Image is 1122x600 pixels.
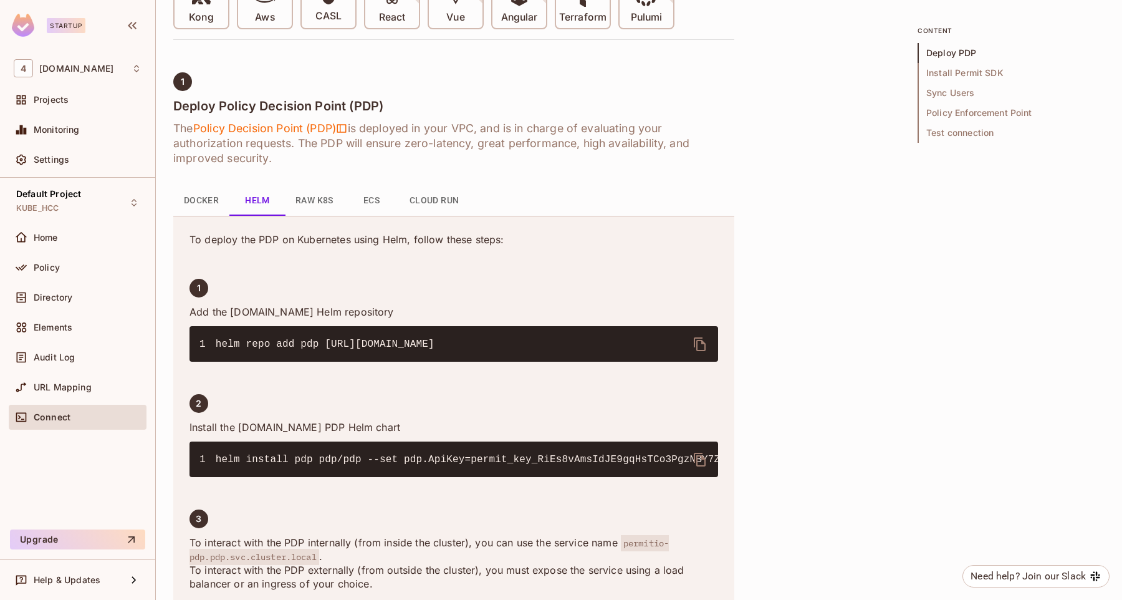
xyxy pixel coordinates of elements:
span: 3 [196,514,201,524]
span: Audit Log [34,352,75,362]
span: Projects [34,95,69,105]
p: Terraform [559,11,607,24]
p: To interact with the PDP internally (from inside the cluster), you can use the service name . To ... [189,536,718,591]
span: Install Permit SDK [918,63,1105,83]
button: Raw K8s [285,186,343,216]
span: Policy Enforcement Point [918,103,1105,123]
p: CASL [315,10,342,22]
p: content [918,26,1105,36]
h6: The is deployed in your VPC, and is in charge of evaluating your authorization requests. The PDP ... [173,121,734,166]
span: Test connection [918,123,1105,143]
img: SReyMgAAAABJRU5ErkJggg== [12,14,34,37]
span: Sync Users [918,83,1105,103]
span: URL Mapping [34,382,92,392]
button: Cloud Run [400,186,469,216]
button: delete [685,445,715,475]
span: Default Project [16,189,81,199]
span: 1 [199,452,216,467]
span: permitio-pdp.pdp.svc.cluster.local [189,535,669,565]
p: To deploy the PDP on Kubernetes using Helm, follow these steps: [189,233,718,246]
p: Angular [501,11,538,24]
button: Helm [229,186,285,216]
span: Elements [34,322,72,332]
button: Upgrade [10,530,145,549]
span: Settings [34,155,69,165]
span: Home [34,233,58,243]
p: Install the [DOMAIN_NAME] PDP Helm chart [189,420,718,434]
p: Add the [DOMAIN_NAME] Helm repository [189,305,718,319]
span: Policy Decision Point (PDP) [193,121,347,136]
p: Pulumi [631,11,662,24]
button: ECS [343,186,400,216]
span: Workspace: 46labs.com [39,64,113,74]
div: Need help? Join our Slack [971,569,1086,584]
span: Help & Updates [34,575,100,585]
p: Aws [255,11,274,24]
span: Directory [34,293,72,302]
span: 1 [197,283,201,293]
span: 4 [14,59,33,77]
p: React [379,11,405,24]
h4: Deploy Policy Decision Point (PDP) [173,99,734,114]
span: helm repo add pdp [URL][DOMAIN_NAME] [216,339,434,350]
p: Vue [446,11,464,24]
span: 2 [196,399,201,409]
button: Docker [173,186,229,216]
span: 1 [181,77,185,87]
span: KUBE_HCC [16,203,59,213]
span: 1 [199,337,216,352]
span: Connect [34,412,70,422]
span: Deploy PDP [918,43,1105,63]
div: Startup [47,18,85,33]
p: Kong [189,11,213,24]
button: delete [685,329,715,359]
span: Policy [34,263,60,273]
span: Monitoring [34,125,80,135]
